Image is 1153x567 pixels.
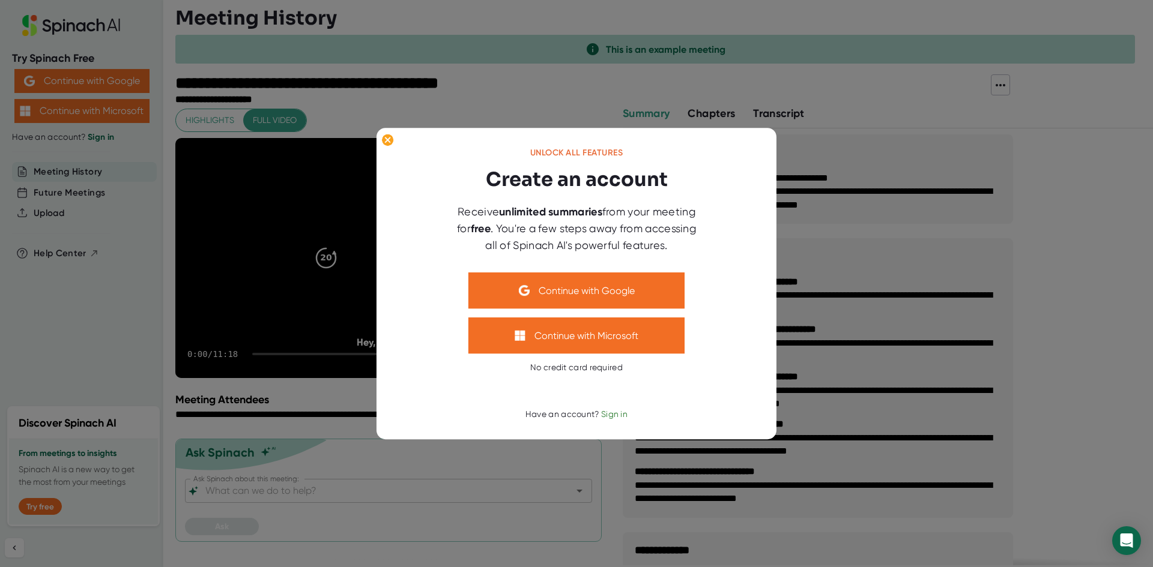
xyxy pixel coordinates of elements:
[486,165,668,194] h3: Create an account
[1112,526,1141,555] div: Open Intercom Messenger
[601,409,628,419] span: Sign in
[450,203,703,253] div: Receive from your meeting for . You're a few steps away from accessing all of Spinach AI's powerf...
[471,222,491,235] b: free
[525,409,628,420] div: Have an account?
[468,317,685,353] button: Continue with Microsoft
[519,285,530,296] img: Aehbyd4JwY73AAAAAElFTkSuQmCC
[530,362,623,373] div: No credit card required
[499,205,602,218] b: unlimited summaries
[468,272,685,308] button: Continue with Google
[530,148,623,158] div: Unlock all features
